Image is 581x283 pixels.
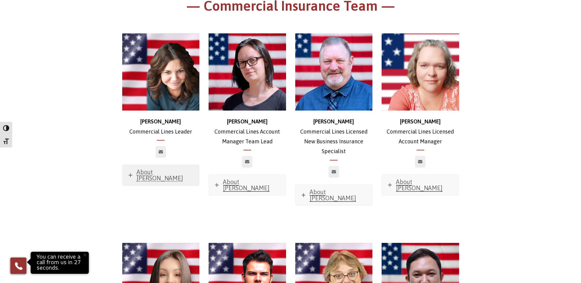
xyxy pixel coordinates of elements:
strong: [PERSON_NAME] [313,118,354,125]
a: About [PERSON_NAME] [209,175,286,195]
p: Commercial Lines Licensed Account Manager [382,117,459,146]
span: About [PERSON_NAME] [137,168,183,182]
p: Commercial Lines Licensed New Business Insurance Specialist [295,117,373,157]
span: About [PERSON_NAME] [396,178,443,191]
p: You can receive a call from us in 27 seconds. [32,253,87,272]
span: About [PERSON_NAME] [310,188,356,202]
a: About [PERSON_NAME] [382,175,459,195]
img: Jessica (1) [209,33,286,111]
img: Stephanie_500x500 [122,33,200,111]
a: About [PERSON_NAME] [296,185,372,206]
button: Close [78,248,92,262]
span: About [PERSON_NAME] [223,178,270,191]
a: About [PERSON_NAME] [123,165,199,186]
strong: [PERSON_NAME] [227,118,268,125]
p: Commercial Lines Leader [122,117,200,137]
strong: [PERSON_NAME] [140,118,181,125]
p: Commercial Lines Account Manager Team Lead [209,117,286,146]
img: Ross-web [295,33,373,111]
img: d30fe02f-70d5-4880-bc87-19dbce6882f2 [382,33,459,111]
strong: [PERSON_NAME] [400,118,441,125]
img: Phone icon [14,261,24,271]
